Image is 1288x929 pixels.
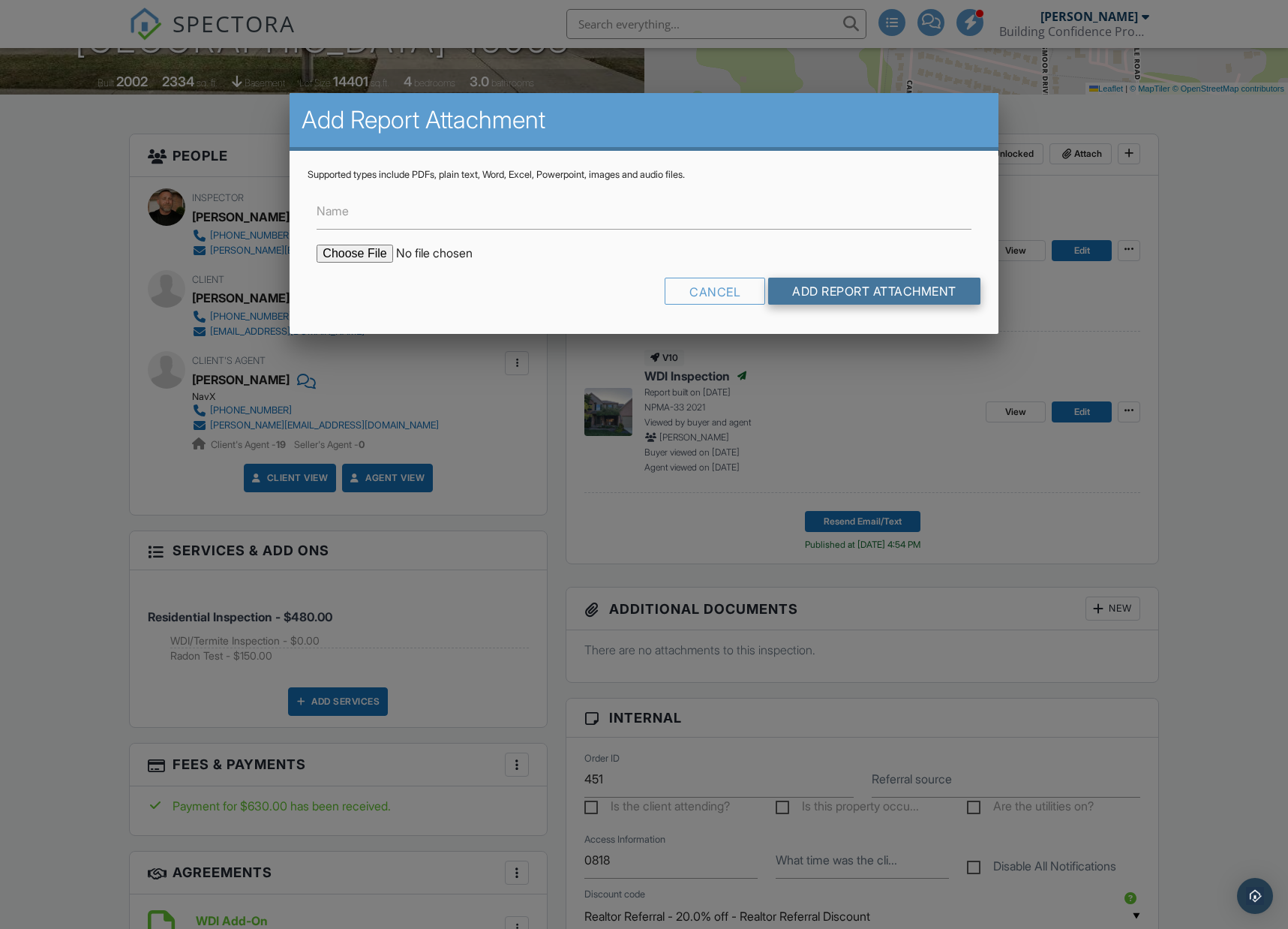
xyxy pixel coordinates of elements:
div: Open Intercom Messenger [1237,878,1273,914]
div: Supported types include PDFs, plain text, Word, Excel, Powerpoint, images and audio files. [308,169,980,181]
label: Name [317,203,349,219]
h2: Add Report Attachment [302,105,986,135]
input: Add Report Attachment [768,278,980,305]
div: Cancel [665,278,765,305]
